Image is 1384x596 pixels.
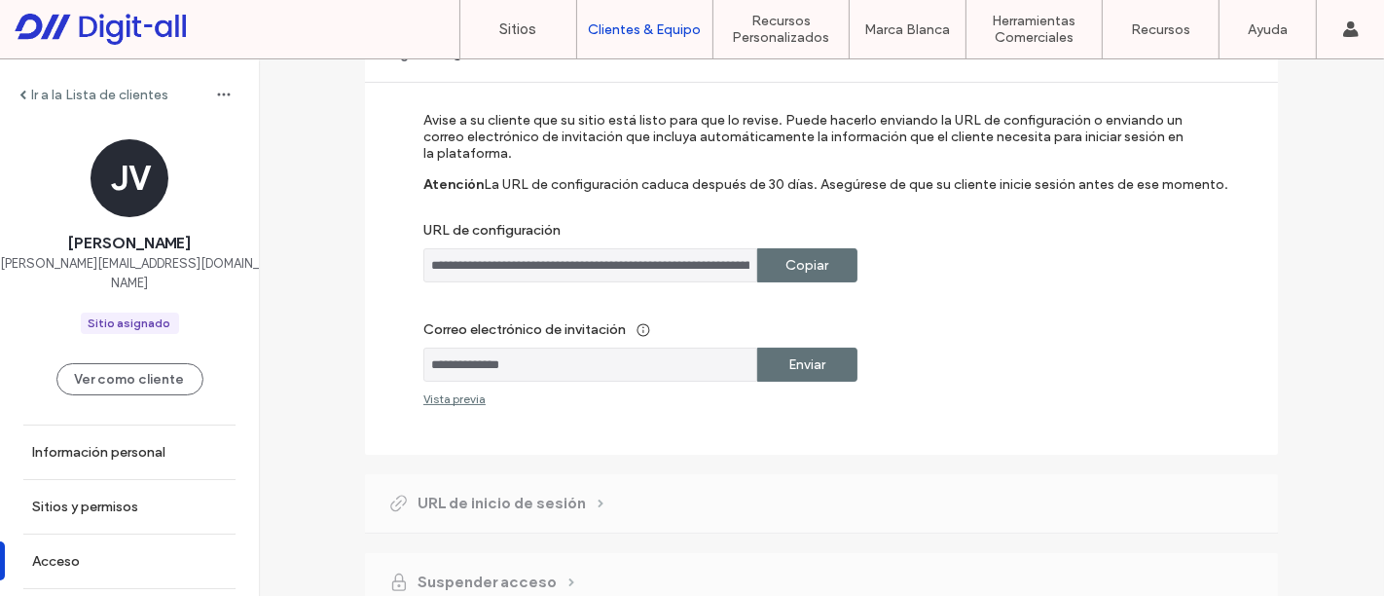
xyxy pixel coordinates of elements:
[423,391,486,406] div: Vista previa
[966,13,1102,46] label: Herramientas Comerciales
[418,493,586,514] span: URL de inicio de sesión
[789,347,826,383] label: Enviar
[32,499,138,515] label: Sitios y permisos
[1248,21,1288,38] label: Ayuda
[589,21,702,38] label: Clientes & Equipo
[32,444,165,461] label: Información personal
[500,20,537,38] label: Sitios
[31,87,168,103] label: Ir a la Lista de clientes
[91,139,168,217] div: JV
[786,247,829,283] label: Copiar
[1131,21,1190,38] label: Recursos
[32,553,80,570] label: Acceso
[423,312,1193,348] label: Correo electrónico de invitación
[865,21,951,38] label: Marca Blanca
[68,233,191,254] span: [PERSON_NAME]
[484,176,1228,222] label: La URL de configuración caduca después de 30 días. Asegúrese de que su cliente inicie sesión ante...
[423,222,1193,248] label: URL de configuración
[713,13,849,46] label: Recursos Personalizados
[423,176,484,222] label: Atención
[423,112,1193,176] label: Avise a su cliente que su sitio está listo para que lo revise. Puede hacerlo enviando la URL de c...
[56,363,203,395] button: Ver como cliente
[418,572,557,593] span: Suspender acceso
[89,315,171,332] div: Sitio asignado
[44,14,84,31] span: Help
